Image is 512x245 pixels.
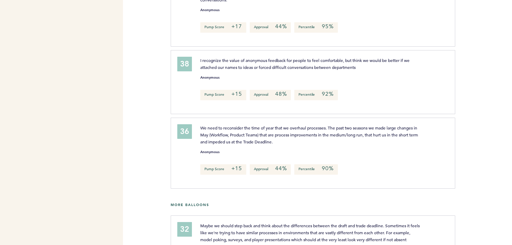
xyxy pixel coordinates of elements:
[231,23,242,30] em: +17
[200,150,219,154] small: Anonymous
[294,90,338,100] p: Percentile
[200,125,419,144] span: We need to reconsider the time of year that we overhaul processes. The past two seasons we made l...
[322,90,333,97] em: 92%
[294,164,338,175] p: Percentile
[200,57,411,70] span: I recognize the value of anonymous feedback for people to feel comfortable, but think we would be...
[275,90,287,97] em: 48%
[275,23,287,30] em: 44%
[200,90,246,100] p: Pump Score
[322,165,333,172] em: 90%
[275,165,287,172] em: 44%
[171,203,507,207] h5: More Balloons
[200,8,219,12] small: Anonymous
[200,22,246,33] p: Pump Score
[294,22,338,33] p: Percentile
[200,76,219,79] small: Anonymous
[250,22,291,33] p: Approval
[322,23,333,30] em: 95%
[200,164,246,175] p: Pump Score
[177,222,192,237] div: 32
[231,90,242,97] em: +15
[177,57,192,71] div: 38
[177,124,192,139] div: 36
[231,165,242,172] em: +15
[250,90,291,100] p: Approval
[250,164,291,175] p: Approval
